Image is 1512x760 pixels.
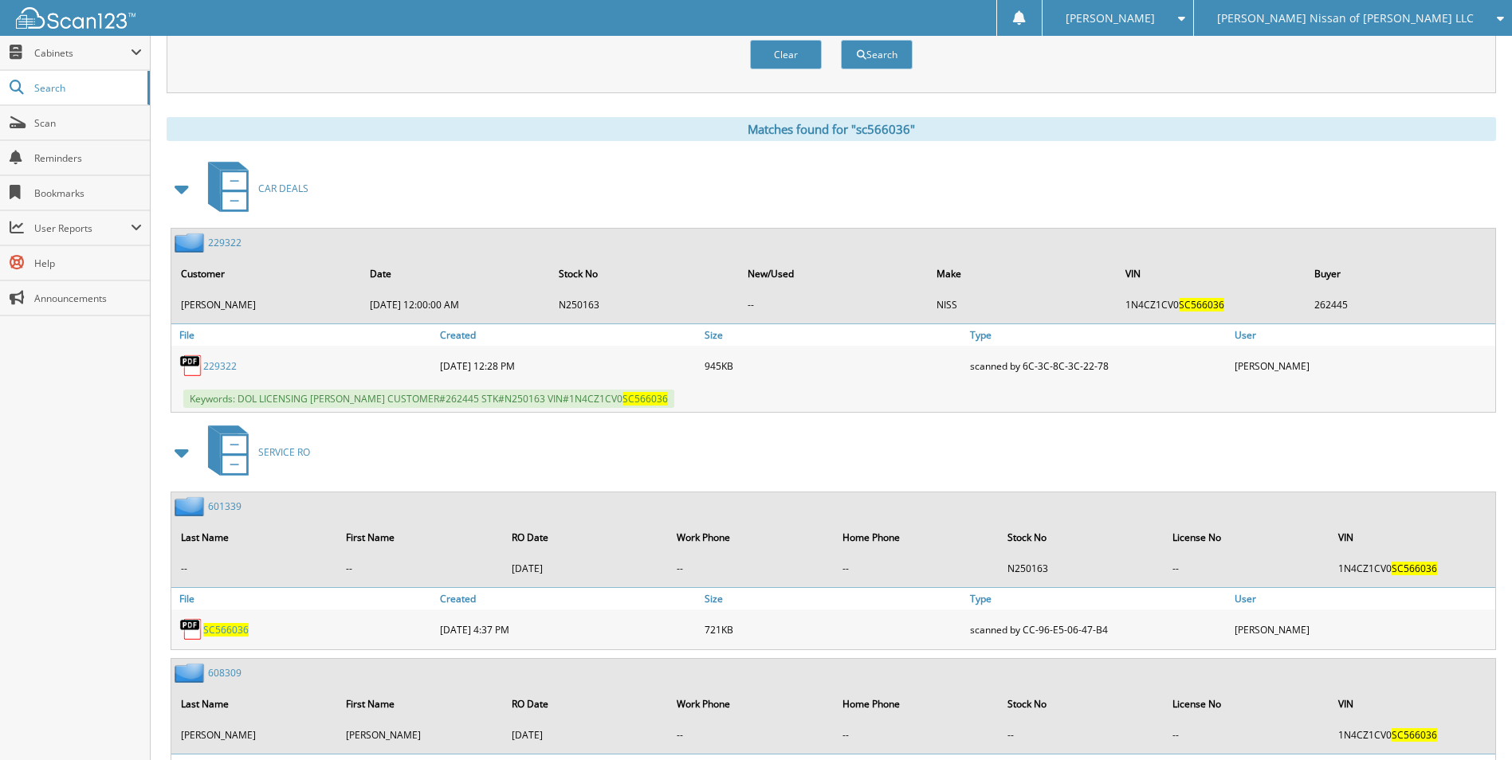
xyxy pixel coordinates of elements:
[436,324,701,346] a: Created
[669,722,832,748] td: --
[179,617,203,641] img: PDF.png
[1392,728,1437,742] span: SC566036
[622,392,668,405] span: SC566036
[504,722,667,748] td: [DATE]
[1164,722,1328,748] td: --
[179,354,203,378] img: PDF.png
[173,555,336,582] td: --
[1179,298,1224,311] span: SC566036
[1330,555,1494,582] td: 1N4CZ1CV0
[1231,324,1495,346] a: User
[1231,613,1495,645] div: [PERSON_NAME]
[173,722,336,748] td: [PERSON_NAME]
[208,666,242,680] a: 608309
[1164,688,1328,720] th: License No
[16,7,135,29] img: scan123-logo-white.svg
[1392,562,1437,575] span: SC566036
[835,688,998,720] th: Home Phone
[999,555,1163,582] td: N250163
[258,182,308,195] span: CAR DEALS
[1117,292,1305,318] td: 1N4CZ1CV0
[34,221,131,235] span: User Reports
[34,81,139,95] span: Search
[34,151,142,165] span: Reminders
[258,445,310,459] span: SERVICE RO
[338,521,501,554] th: First Name
[929,257,1116,290] th: Make
[1164,555,1328,582] td: --
[740,257,927,290] th: New/Used
[203,623,249,637] a: SC566036
[1231,588,1495,609] a: User
[198,157,308,220] a: CAR DEALS
[203,359,237,373] a: 229322
[966,613,1231,645] div: scanned by CC-96-E5-06-47-B4
[835,722,998,748] td: --
[173,292,360,318] td: [PERSON_NAME]
[835,521,998,554] th: Home Phone
[173,521,336,554] th: Last Name
[750,40,822,69] button: Clear
[999,722,1163,748] td: --
[34,116,142,130] span: Scan
[1330,521,1494,554] th: VIN
[1330,688,1494,720] th: VIN
[841,40,913,69] button: Search
[34,46,131,60] span: Cabinets
[175,663,208,683] img: folder2.png
[338,555,501,582] td: --
[362,257,549,290] th: Date
[504,688,667,720] th: RO Date
[1117,257,1305,290] th: VIN
[1066,14,1155,23] span: [PERSON_NAME]
[929,292,1116,318] td: NISS
[175,496,208,516] img: folder2.png
[34,257,142,270] span: Help
[208,499,242,513] a: 601339
[208,236,242,249] a: 229322
[338,688,501,720] th: First Name
[1231,350,1495,382] div: [PERSON_NAME]
[966,350,1231,382] div: scanned by 6C-3C-8C-3C-22-78
[1432,684,1512,760] iframe: Chat Widget
[34,292,142,305] span: Announcements
[34,186,142,200] span: Bookmarks
[551,257,738,290] th: Stock No
[1217,14,1474,23] span: [PERSON_NAME] Nissan of [PERSON_NAME] LLC
[436,613,701,645] div: [DATE] 4:37 PM
[173,688,336,720] th: Last Name
[175,233,208,253] img: folder2.png
[504,521,667,554] th: RO Date
[999,521,1163,554] th: Stock No
[171,588,436,609] a: File
[999,688,1163,720] th: Stock No
[1164,521,1328,554] th: License No
[740,292,927,318] td: --
[701,613,965,645] div: 721KB
[173,257,360,290] th: Customer
[701,324,965,346] a: Size
[362,292,549,318] td: [DATE] 12:00:00 AM
[504,555,667,582] td: [DATE]
[701,350,965,382] div: 945KB
[669,521,832,554] th: Work Phone
[183,390,674,408] span: Keywords: DOL LICENSING [PERSON_NAME] CUSTOMER#262445 STK#N250163 VIN#1N4CZ1CV0
[966,588,1231,609] a: Type
[669,688,832,720] th: Work Phone
[167,117,1496,141] div: Matches found for "sc566036"
[436,350,701,382] div: [DATE] 12:28 PM
[701,588,965,609] a: Size
[835,555,998,582] td: --
[171,324,436,346] a: File
[1306,292,1494,318] td: 262445
[436,588,701,609] a: Created
[966,324,1231,346] a: Type
[338,722,501,748] td: [PERSON_NAME]
[551,292,738,318] td: N250163
[1330,722,1494,748] td: 1N4CZ1CV0
[669,555,832,582] td: --
[198,421,310,484] a: SERVICE RO
[1306,257,1494,290] th: Buyer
